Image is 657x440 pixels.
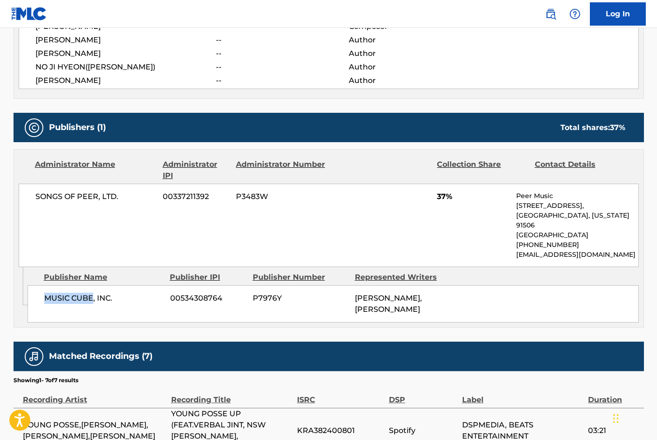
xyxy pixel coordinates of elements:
span: Author [349,48,470,59]
span: Author [349,34,470,46]
div: Label [462,385,583,406]
img: help [569,8,581,20]
h5: Publishers (1) [49,122,106,133]
span: P7976Y [253,293,348,304]
span: 00534308764 [170,293,246,304]
div: Administrator Number [236,159,326,181]
div: Recording Title [171,385,292,406]
div: Collection Share [437,159,527,181]
p: [GEOGRAPHIC_DATA], [US_STATE] 91506 [516,211,638,230]
a: Log In [590,2,646,26]
span: 37% [437,191,509,202]
div: Administrator IPI [163,159,229,181]
span: -- [216,62,348,73]
div: Total shares: [560,122,625,133]
div: Contact Details [535,159,625,181]
span: [PERSON_NAME] [35,48,216,59]
div: Represented Writers [355,272,450,283]
div: Publisher IPI [170,272,246,283]
span: SONGS OF PEER, LTD. [35,191,156,202]
img: Matched Recordings [28,351,40,362]
span: 03:21 [588,425,639,436]
p: [GEOGRAPHIC_DATA] [516,230,638,240]
span: Author [349,75,470,86]
p: Peer Music [516,191,638,201]
span: P3483W [236,191,326,202]
span: KRA382400801 [297,425,384,436]
span: Spotify [389,425,457,436]
span: -- [216,48,348,59]
img: search [545,8,556,20]
p: Showing 1 - 7 of 7 results [14,376,78,385]
span: [PERSON_NAME], [PERSON_NAME] [355,294,422,314]
img: Publishers [28,122,40,133]
h5: Matched Recordings (7) [49,351,152,362]
p: [PHONE_NUMBER] [516,240,638,250]
span: NO JI HYEON([PERSON_NAME]) [35,62,216,73]
div: Drag [613,405,619,433]
div: Recording Artist [23,385,166,406]
div: ISRC [297,385,384,406]
div: Help [566,5,584,23]
span: -- [216,75,348,86]
div: Publisher Name [44,272,163,283]
p: [STREET_ADDRESS], [516,201,638,211]
p: [EMAIL_ADDRESS][DOMAIN_NAME] [516,250,638,260]
a: Public Search [541,5,560,23]
img: MLC Logo [11,7,47,21]
span: -- [216,34,348,46]
span: 00337211392 [163,191,229,202]
div: Duration [588,385,639,406]
div: DSP [389,385,457,406]
iframe: Chat Widget [610,395,657,440]
div: Administrator Name [35,159,156,181]
div: Publisher Number [253,272,348,283]
span: [PERSON_NAME] [35,75,216,86]
span: [PERSON_NAME] [35,34,216,46]
span: Author [349,62,470,73]
span: 37 % [610,123,625,132]
span: MUSIC CUBE, INC. [44,293,163,304]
